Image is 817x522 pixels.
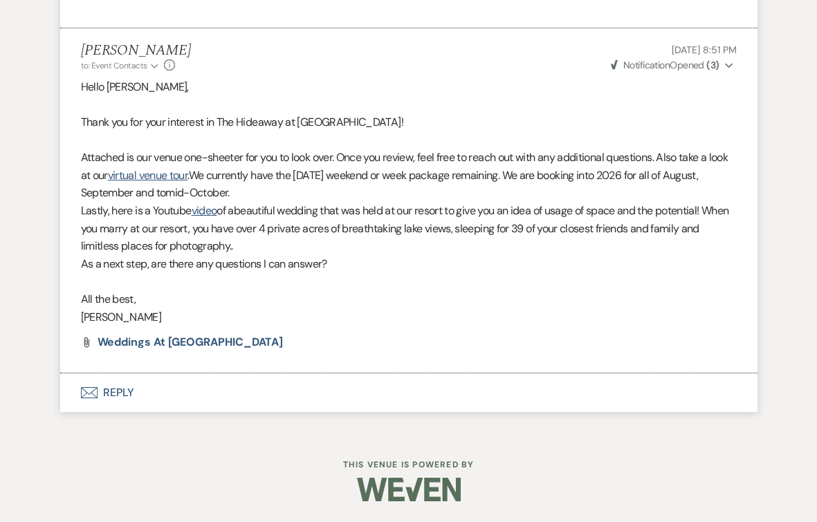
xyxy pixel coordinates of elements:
strong: ( 3 ) [706,59,719,71]
span: Opened [611,59,719,71]
span: We currently have the [DATE] weekend or week package remaining. We are booking into 2026 for all ... [81,168,699,201]
span: to: Event Contacts [81,60,147,71]
span: As a next step, are there any questions I can answer? [81,257,327,271]
span: Thank you for your interest in The Hideaway at [GEOGRAPHIC_DATA]! [81,115,403,129]
button: NotificationOpened (3) [609,58,737,73]
p: beautiful wedding that was held at our resort to give you an idea of usage of space and the poten... [81,202,737,255]
span: [DATE] 8:51 PM [672,44,736,56]
a: virtual venue tour [108,168,187,183]
span: mid-October. [165,185,229,200]
p: Hello [PERSON_NAME], [81,78,737,96]
h5: [PERSON_NAME] [81,42,191,59]
p: [PERSON_NAME] [81,308,737,326]
button: Reply [60,373,758,412]
span: All the best, [81,292,136,306]
a: video [192,203,217,218]
span: Notification [623,59,670,71]
p: . [81,149,737,202]
span: Attached is our venue one-sheeter for you to look over. Once you review, feel free to reach out w... [81,150,728,183]
span: Lastly, here is a Youtube [81,203,192,218]
span: of a [217,203,233,218]
span: Weddings at [GEOGRAPHIC_DATA] [98,335,284,349]
button: to: Event Contacts [81,59,160,72]
a: Weddings at [GEOGRAPHIC_DATA] [98,337,284,348]
img: Weven Logo [357,465,461,514]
